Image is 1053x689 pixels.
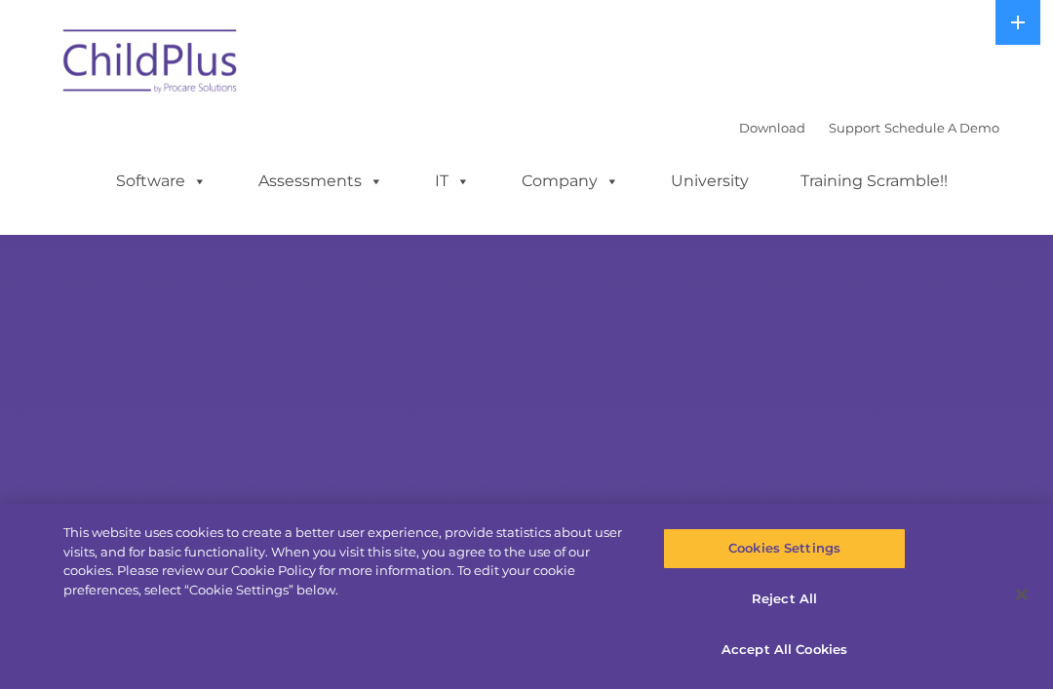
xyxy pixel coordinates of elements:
div: This website uses cookies to create a better user experience, provide statistics about user visit... [63,523,632,599]
a: Schedule A Demo [884,120,999,135]
button: Close [1000,573,1043,616]
a: Company [502,162,639,201]
a: IT [415,162,489,201]
font: | [739,120,999,135]
a: Assessments [239,162,403,201]
a: Training Scramble!! [781,162,967,201]
button: Accept All Cookies [663,629,905,670]
a: Download [739,120,805,135]
a: University [651,162,768,201]
a: Software [97,162,226,201]
a: Support [829,120,880,135]
button: Cookies Settings [663,528,905,569]
img: ChildPlus by Procare Solutions [54,16,249,113]
button: Reject All [663,579,905,620]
